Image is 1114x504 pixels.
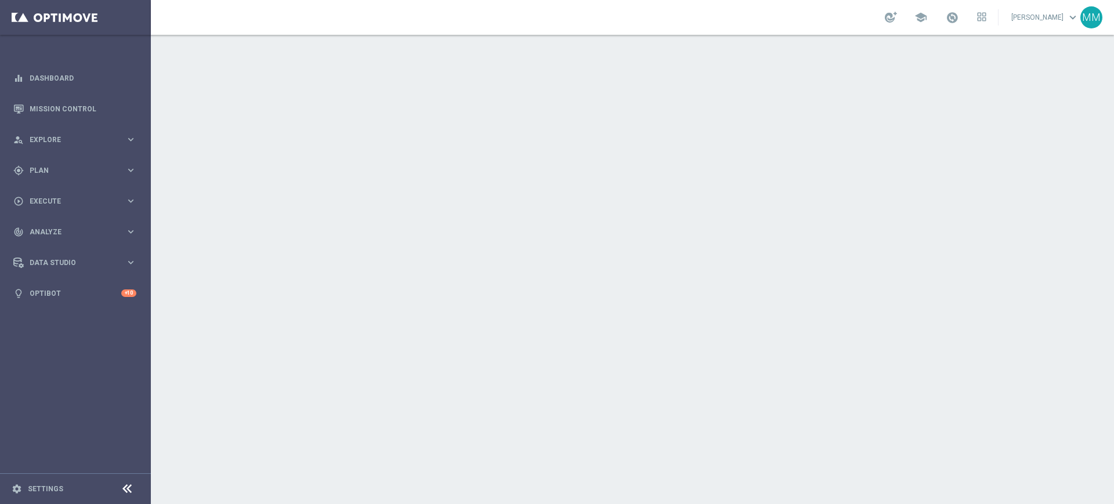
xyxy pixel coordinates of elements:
[125,226,136,237] i: keyboard_arrow_right
[125,257,136,268] i: keyboard_arrow_right
[13,135,137,144] button: person_search Explore keyboard_arrow_right
[13,196,125,206] div: Execute
[13,227,24,237] i: track_changes
[30,93,136,124] a: Mission Control
[13,104,137,114] button: Mission Control
[13,135,24,145] i: person_search
[30,136,125,143] span: Explore
[1080,6,1102,28] div: MM
[13,258,125,268] div: Data Studio
[914,11,927,24] span: school
[13,196,24,206] i: play_circle_outline
[30,229,125,235] span: Analyze
[13,197,137,206] button: play_circle_outline Execute keyboard_arrow_right
[1066,11,1079,24] span: keyboard_arrow_down
[13,165,24,176] i: gps_fixed
[13,63,136,93] div: Dashboard
[121,289,136,297] div: +10
[125,134,136,145] i: keyboard_arrow_right
[13,73,24,84] i: equalizer
[13,258,137,267] button: Data Studio keyboard_arrow_right
[13,289,137,298] button: lightbulb Optibot +10
[13,227,125,237] div: Analyze
[30,278,121,309] a: Optibot
[30,63,136,93] a: Dashboard
[13,135,125,145] div: Explore
[13,74,137,83] button: equalizer Dashboard
[30,167,125,174] span: Plan
[13,227,137,237] button: track_changes Analyze keyboard_arrow_right
[30,259,125,266] span: Data Studio
[12,484,22,494] i: settings
[13,166,137,175] button: gps_fixed Plan keyboard_arrow_right
[30,198,125,205] span: Execute
[28,485,63,492] a: Settings
[13,288,24,299] i: lightbulb
[1010,9,1080,26] a: [PERSON_NAME]keyboard_arrow_down
[13,278,136,309] div: Optibot
[125,165,136,176] i: keyboard_arrow_right
[125,195,136,206] i: keyboard_arrow_right
[13,93,136,124] div: Mission Control
[13,165,125,176] div: Plan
